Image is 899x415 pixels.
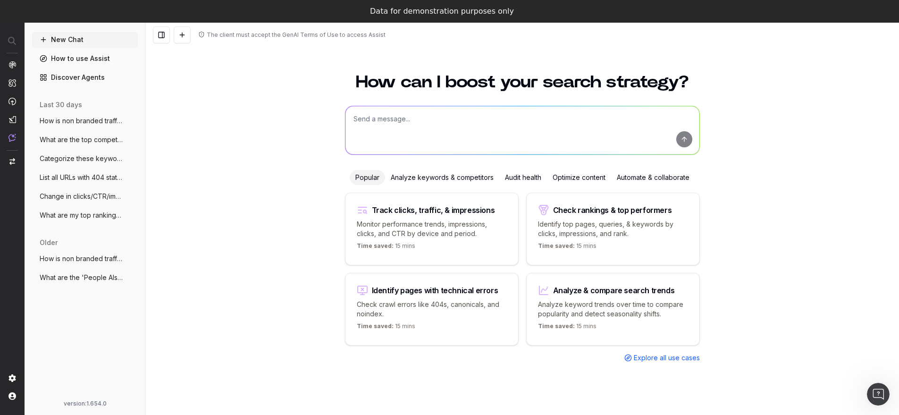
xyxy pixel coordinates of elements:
a: Discover Agents [32,70,138,85]
p: Check crawl errors like 404s, canonicals, and noindex. [357,300,507,319]
span: How is non branded traffic trending YoY [40,254,123,263]
img: Setting [8,374,16,382]
div: Popular [350,170,385,185]
p: 15 mins [357,242,415,254]
a: Explore all use cases [624,353,700,363]
div: Optimize content [547,170,611,185]
span: Time saved: [538,322,575,330]
button: Change in clicks/CTR/impressions over la [32,189,138,204]
img: Switch project [9,158,15,165]
p: Identify top pages, queries, & keywords by clicks, impressions, and rank. [538,220,688,238]
div: Identify pages with technical errors [372,287,498,294]
iframe: Intercom live chat [867,383,890,406]
span: What are the 'People Also Ask' questions [40,273,123,282]
span: Time saved: [538,242,575,249]
div: Analyze & compare search trends [553,287,675,294]
p: 15 mins [357,322,415,334]
p: Analyze keyword trends over time to compare popularity and detect seasonality shifts. [538,300,688,319]
span: Explore all use cases [634,353,700,363]
div: Data for demonstration purposes only [370,7,514,16]
img: Intelligence [8,79,16,87]
div: Analyze keywords & competitors [385,170,499,185]
img: Activation [8,97,16,105]
a: How to use Assist [32,51,138,66]
button: What are my top ranking pages? [32,208,138,223]
div: Automate & collaborate [611,170,695,185]
span: Change in clicks/CTR/impressions over la [40,192,123,201]
span: List all URLs with 404 status code from [40,173,123,182]
button: Categorize these keywords for my content [32,151,138,166]
div: version: 1.654.0 [36,400,134,407]
div: Track clicks, traffic, & impressions [372,206,495,214]
span: How is non branded traffic trending YoY [40,116,123,126]
div: Audit health [499,170,547,185]
button: What are the 'People Also Ask' questions [32,270,138,285]
button: What are the top competitors ranking for [32,132,138,147]
button: How is non branded traffic trending YoY [32,251,138,266]
img: My account [8,392,16,400]
span: older [40,238,58,247]
p: 15 mins [538,242,597,254]
span: last 30 days [40,100,82,110]
div: Check rankings & top performers [553,206,672,214]
span: Time saved: [357,322,394,330]
div: The client must accept the GenAI Terms of Use to access Assist [207,31,386,39]
span: Categorize these keywords for my content [40,154,123,163]
span: What are the top competitors ranking for [40,135,123,144]
img: Assist [8,134,16,142]
button: List all URLs with 404 status code from [32,170,138,185]
img: Analytics [8,61,16,68]
span: Time saved: [357,242,394,249]
p: 15 mins [538,322,597,334]
img: Studio [8,116,16,123]
h1: How can I boost your search strategy? [345,74,700,91]
p: Monitor performance trends, impressions, clicks, and CTR by device and period. [357,220,507,238]
button: New Chat [32,32,138,47]
span: What are my top ranking pages? [40,211,123,220]
button: How is non branded traffic trending YoY [32,113,138,128]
